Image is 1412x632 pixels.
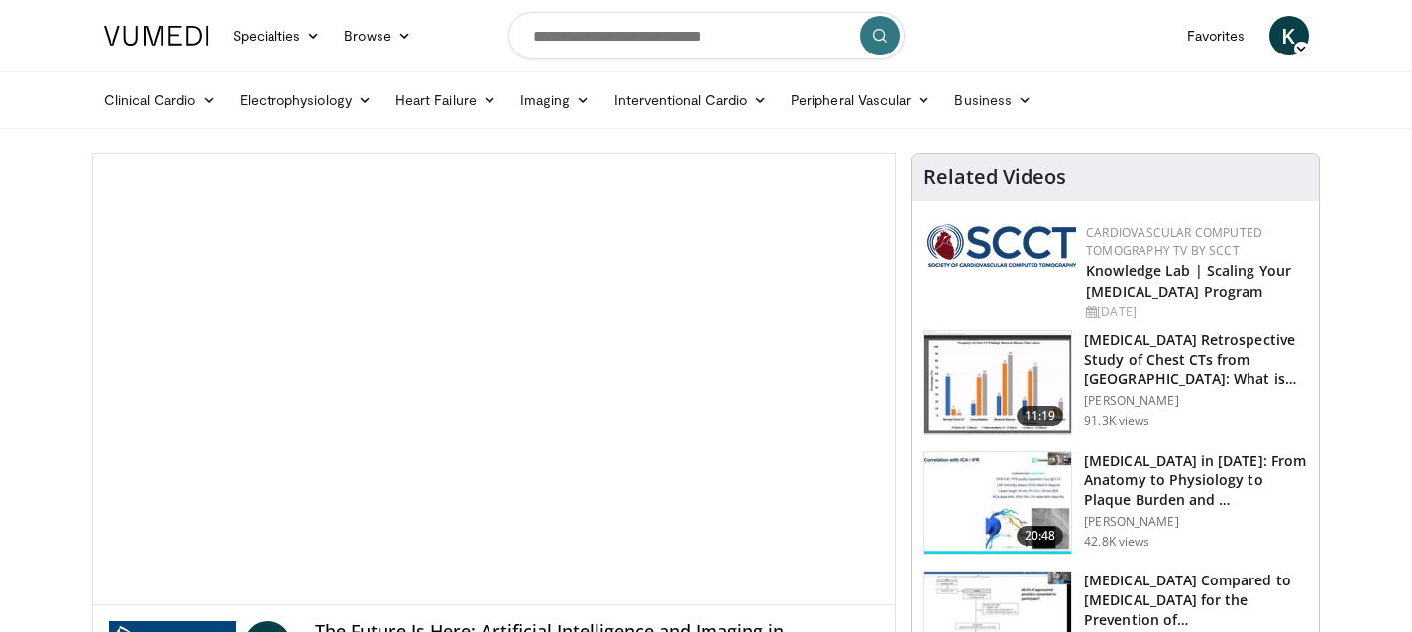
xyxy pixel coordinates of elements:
[1084,330,1307,389] h3: [MEDICAL_DATA] Retrospective Study of Chest CTs from [GEOGRAPHIC_DATA]: What is the Re…
[923,330,1307,435] a: 11:19 [MEDICAL_DATA] Retrospective Study of Chest CTs from [GEOGRAPHIC_DATA]: What is the Re… [PE...
[332,16,423,55] a: Browse
[927,224,1076,267] img: 51a70120-4f25-49cc-93a4-67582377e75f.png.150x105_q85_autocrop_double_scale_upscale_version-0.2.png
[1017,526,1064,546] span: 20:48
[93,154,896,605] video-js: Video Player
[1269,16,1309,55] a: K
[508,80,602,120] a: Imaging
[228,80,383,120] a: Electrophysiology
[1084,514,1307,530] p: [PERSON_NAME]
[104,26,209,46] img: VuMedi Logo
[508,12,905,59] input: Search topics, interventions
[1017,406,1064,426] span: 11:19
[1084,534,1149,550] p: 42.8K views
[779,80,942,120] a: Peripheral Vascular
[221,16,333,55] a: Specialties
[1086,224,1262,259] a: Cardiovascular Computed Tomography TV by SCCT
[1175,16,1257,55] a: Favorites
[942,80,1043,120] a: Business
[92,80,228,120] a: Clinical Cardio
[923,451,1307,556] a: 20:48 [MEDICAL_DATA] in [DATE]: From Anatomy to Physiology to Plaque Burden and … [PERSON_NAME] 4...
[923,165,1066,189] h4: Related Videos
[924,331,1071,434] img: c2eb46a3-50d3-446d-a553-a9f8510c7760.150x105_q85_crop-smart_upscale.jpg
[1084,413,1149,429] p: 91.3K views
[602,80,780,120] a: Interventional Cardio
[383,80,508,120] a: Heart Failure
[1084,571,1307,630] h3: [MEDICAL_DATA] Compared to [MEDICAL_DATA] for the Prevention of…
[1084,393,1307,409] p: [PERSON_NAME]
[1086,262,1291,301] a: Knowledge Lab | Scaling Your [MEDICAL_DATA] Program
[1086,303,1303,321] div: [DATE]
[1084,451,1307,510] h3: [MEDICAL_DATA] in [DATE]: From Anatomy to Physiology to Plaque Burden and …
[924,452,1071,555] img: 823da73b-7a00-425d-bb7f-45c8b03b10c3.150x105_q85_crop-smart_upscale.jpg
